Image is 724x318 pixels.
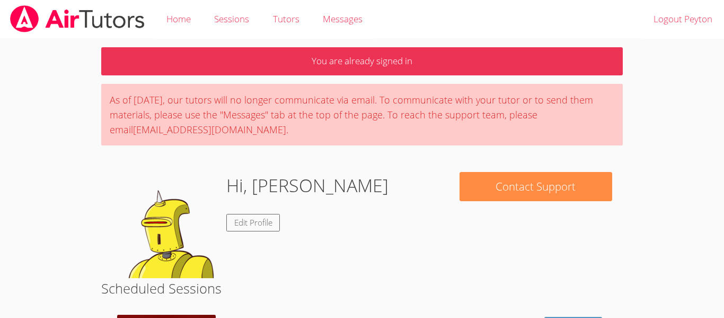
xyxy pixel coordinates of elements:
[323,13,363,25] span: Messages
[112,172,218,278] img: default.png
[460,172,612,201] button: Contact Support
[101,278,623,298] h2: Scheduled Sessions
[226,172,389,199] h1: Hi, [PERSON_NAME]
[9,5,146,32] img: airtutors_banner-c4298cdbf04f3fff15de1276eac7730deb9818008684d7c2e4769d2f7ddbe033.png
[101,84,623,145] div: As of [DATE], our tutors will no longer communicate via email. To communicate with your tutor or ...
[101,47,623,75] p: You are already signed in
[226,214,280,231] a: Edit Profile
